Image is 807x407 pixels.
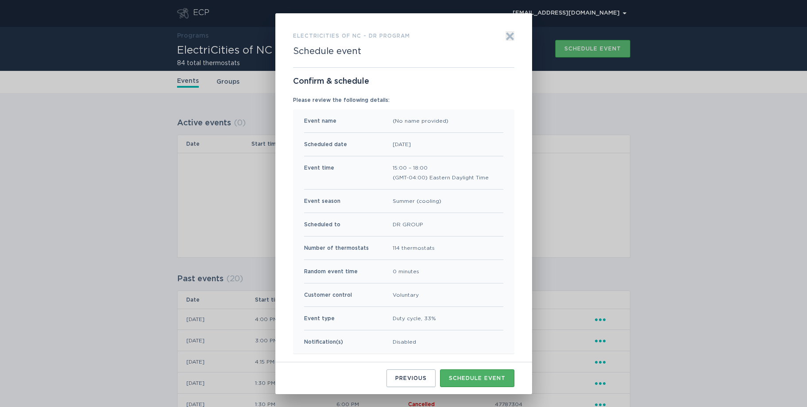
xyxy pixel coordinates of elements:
div: DR GROUP [393,220,423,229]
div: Form to create an event [275,13,532,394]
div: Random event time [304,267,358,276]
div: Disabled [393,337,416,347]
div: Duty cycle, 33% [393,314,436,323]
span: 15:00 – 18:00 [393,163,489,173]
div: Event season [304,196,340,206]
h2: Schedule event [293,46,361,57]
div: (No name provided) [393,116,448,126]
div: Scheduled date [304,140,347,149]
div: Voluntary [393,290,419,300]
div: Summer (cooling) [393,196,441,206]
button: Previous [386,369,436,387]
button: Exit [506,31,514,41]
div: Number of thermostats [304,243,369,253]
div: 0 minutes [393,267,419,276]
div: Customer control [304,290,352,300]
div: Please review the following details: [293,95,514,105]
p: Confirm & schedule [293,77,514,86]
div: Event time [304,163,334,182]
div: Schedule event [449,376,506,381]
div: 114 thermostats [393,243,435,253]
div: Previous [395,376,427,381]
span: (GMT-04:00) Eastern Daylight Time [393,173,489,182]
button: Schedule event [440,369,514,387]
div: Event name [304,116,336,126]
div: [DATE] [393,140,411,149]
h3: ElectriCities of NC - DR Program [293,31,410,41]
div: Event type [304,314,335,323]
div: Notification(s) [304,337,343,347]
div: Scheduled to [304,220,340,229]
